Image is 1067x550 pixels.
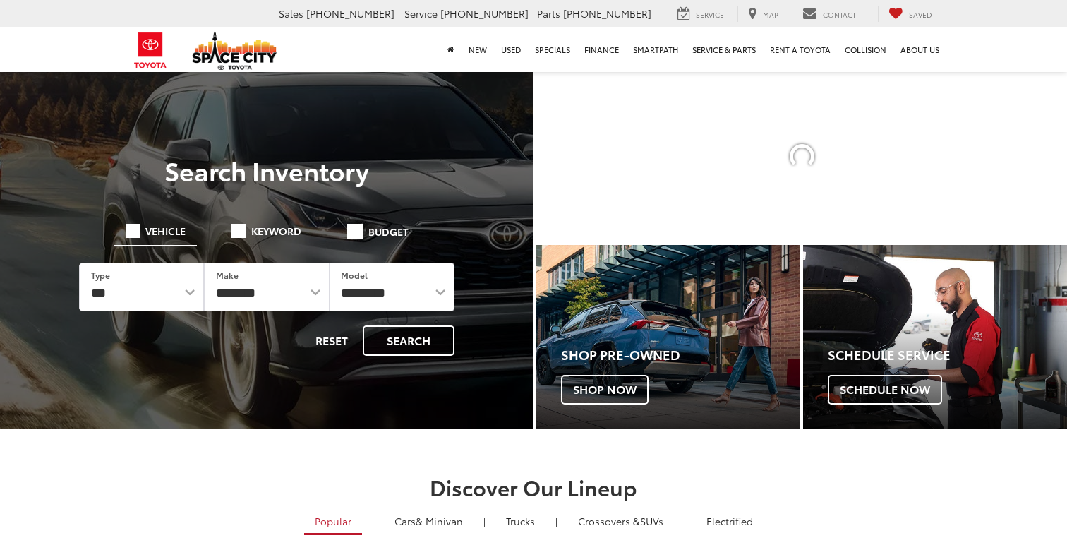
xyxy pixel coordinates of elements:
a: My Saved Vehicles [878,6,943,22]
li: | [480,514,489,528]
a: Cars [384,509,474,533]
li: | [552,514,561,528]
span: Contact [823,9,856,20]
a: Contact [792,6,867,22]
a: Electrified [696,509,764,533]
li: | [680,514,689,528]
span: Shop Now [561,375,649,405]
span: Service [696,9,724,20]
span: [PHONE_NUMBER] [306,6,394,20]
a: Finance [577,27,626,72]
span: Crossovers & [578,514,640,528]
label: Model [341,269,368,281]
label: Make [216,269,239,281]
span: [PHONE_NUMBER] [563,6,651,20]
img: Toyota [124,28,177,73]
img: Space City Toyota [192,31,277,70]
span: Saved [909,9,932,20]
button: Search [363,325,454,356]
span: Vehicle [145,226,186,236]
a: Collision [838,27,893,72]
a: Service & Parts [685,27,763,72]
div: Toyota [803,245,1067,430]
a: SmartPath [626,27,685,72]
a: Rent a Toyota [763,27,838,72]
button: Reset [303,325,360,356]
h4: Shop Pre-Owned [561,348,800,362]
h2: Discover Our Lineup [36,475,1031,498]
a: Shop Pre-Owned Shop Now [536,245,800,430]
span: Map [763,9,778,20]
span: Parts [537,6,560,20]
div: Toyota [536,245,800,430]
h4: Schedule Service [828,348,1067,362]
a: Popular [304,509,362,535]
a: Trucks [495,509,545,533]
span: Sales [279,6,303,20]
span: & Minivan [416,514,463,528]
a: Home [440,27,462,72]
a: Used [494,27,528,72]
a: New [462,27,494,72]
a: Service [667,6,735,22]
span: Budget [368,227,409,237]
a: Schedule Service Schedule Now [803,245,1067,430]
h3: Search Inventory [59,156,474,184]
span: [PHONE_NUMBER] [440,6,529,20]
span: Service [404,6,438,20]
section: Carousel section with vehicle pictures - may contain disclaimers. [536,71,1067,242]
a: About Us [893,27,946,72]
a: Specials [528,27,577,72]
label: Type [91,269,110,281]
li: | [368,514,378,528]
span: Schedule Now [828,375,942,405]
a: SUVs [567,509,674,533]
a: Map [737,6,789,22]
span: Keyword [251,226,301,236]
